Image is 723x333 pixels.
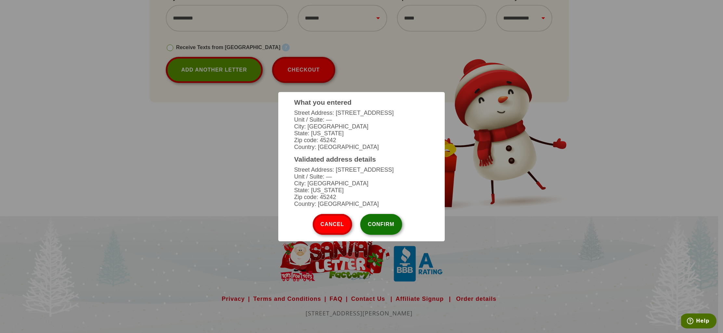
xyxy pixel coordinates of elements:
button: Confirm [360,214,402,235]
li: Zip code: 45242 [294,194,429,201]
li: State: [US_STATE] [294,130,429,137]
li: City: [GEOGRAPHIC_DATA] [294,123,429,130]
li: Street Address: [STREET_ADDRESS] [294,110,429,116]
li: City: [GEOGRAPHIC_DATA] [294,180,429,187]
h3: Validated address details [294,155,429,163]
li: Country: [GEOGRAPHIC_DATA] [294,144,429,151]
button: Cancel [313,214,352,235]
li: Country: [GEOGRAPHIC_DATA] [294,201,429,207]
li: Zip code: 45242 [294,137,429,144]
li: Unit / Suite: — [294,173,429,180]
li: Unit / Suite: — [294,116,429,123]
iframe: Opens a widget where you can find more information [681,313,716,330]
li: State: [US_STATE] [294,187,429,194]
li: Street Address: [STREET_ADDRESS] [294,166,429,173]
h3: What you entered [294,99,429,106]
